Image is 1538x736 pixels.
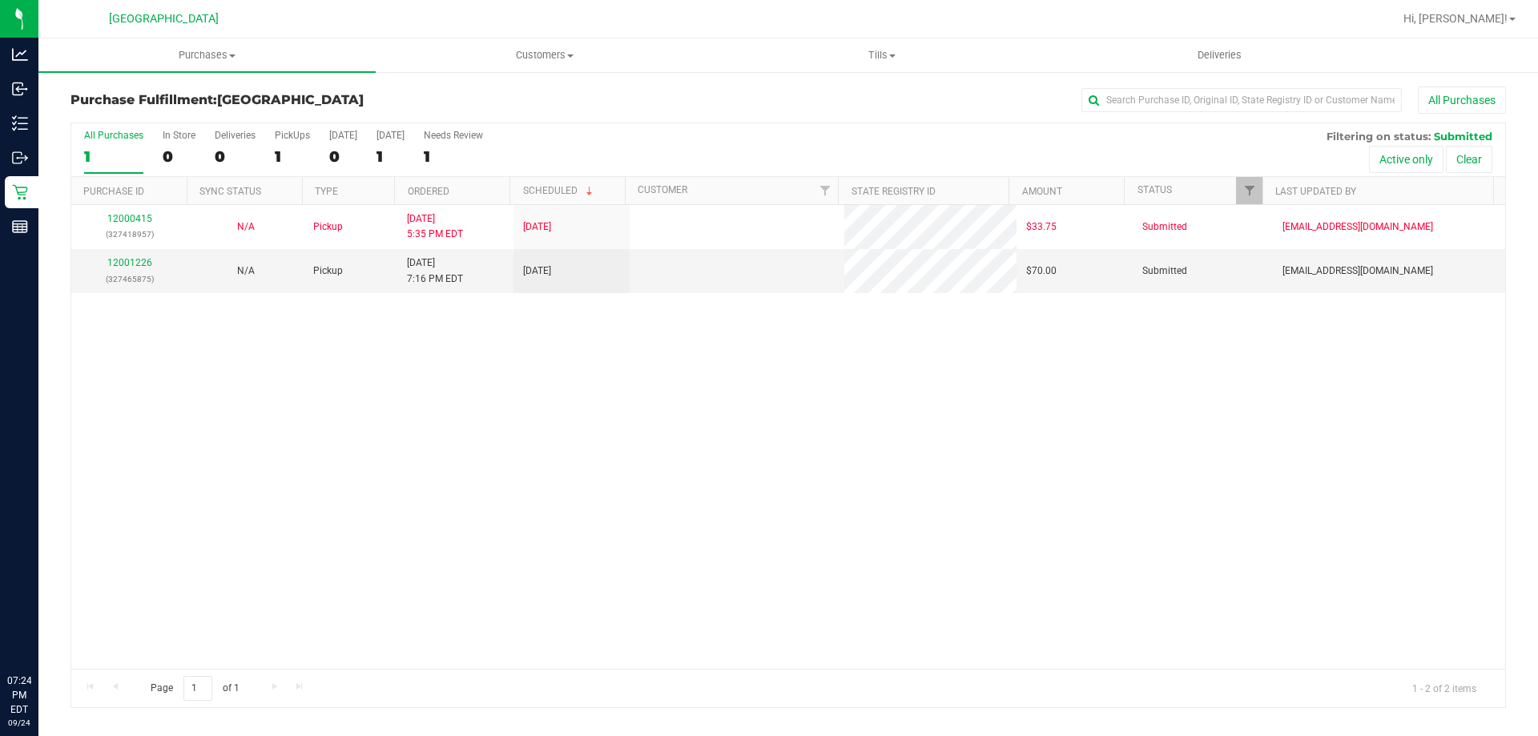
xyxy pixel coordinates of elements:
[1142,263,1187,279] span: Submitted
[1418,86,1506,114] button: All Purchases
[1282,219,1433,235] span: [EMAIL_ADDRESS][DOMAIN_NAME]
[215,147,256,166] div: 0
[1022,186,1062,197] a: Amount
[12,46,28,62] inline-svg: Analytics
[1399,676,1489,700] span: 1 - 2 of 2 items
[313,219,343,235] span: Pickup
[1282,263,1433,279] span: [EMAIL_ADDRESS][DOMAIN_NAME]
[407,255,463,286] span: [DATE] 7:16 PM EDT
[70,93,549,107] h3: Purchase Fulfillment:
[329,147,357,166] div: 0
[714,48,1049,62] span: Tills
[852,186,936,197] a: State Registry ID
[376,130,405,141] div: [DATE]
[376,48,712,62] span: Customers
[109,12,219,26] span: [GEOGRAPHIC_DATA]
[7,717,31,729] p: 09/24
[237,219,255,235] button: N/A
[38,38,376,72] a: Purchases
[107,257,152,268] a: 12001226
[38,48,376,62] span: Purchases
[107,213,152,224] a: 12000415
[638,184,687,195] a: Customer
[313,263,343,279] span: Pickup
[1142,219,1187,235] span: Submitted
[376,147,405,166] div: 1
[1327,130,1431,143] span: Filtering on status:
[1275,186,1356,197] a: Last Updated By
[12,184,28,200] inline-svg: Retail
[1026,263,1057,279] span: $70.00
[1081,88,1402,112] input: Search Purchase ID, Original ID, State Registry ID or Customer Name...
[237,263,255,279] button: N/A
[1137,184,1172,195] a: Status
[16,608,64,656] iframe: Resource center
[1434,130,1492,143] span: Submitted
[237,221,255,232] span: Not Applicable
[1403,12,1508,25] span: Hi, [PERSON_NAME]!
[1026,219,1057,235] span: $33.75
[163,147,195,166] div: 0
[215,130,256,141] div: Deliveries
[7,674,31,717] p: 07:24 PM EDT
[1176,48,1263,62] span: Deliveries
[84,130,143,141] div: All Purchases
[1369,146,1443,173] button: Active only
[275,130,310,141] div: PickUps
[1236,177,1262,204] a: Filter
[12,219,28,235] inline-svg: Reports
[137,676,252,701] span: Page of 1
[315,186,338,197] a: Type
[329,130,357,141] div: [DATE]
[1446,146,1492,173] button: Clear
[713,38,1050,72] a: Tills
[237,265,255,276] span: Not Applicable
[12,150,28,166] inline-svg: Outbound
[408,186,449,197] a: Ordered
[12,81,28,97] inline-svg: Inbound
[217,92,364,107] span: [GEOGRAPHIC_DATA]
[83,186,144,197] a: Purchase ID
[163,130,195,141] div: In Store
[424,147,483,166] div: 1
[424,130,483,141] div: Needs Review
[12,115,28,131] inline-svg: Inventory
[275,147,310,166] div: 1
[523,263,551,279] span: [DATE]
[84,147,143,166] div: 1
[811,177,838,204] a: Filter
[523,185,596,196] a: Scheduled
[81,227,178,242] p: (327418957)
[376,38,713,72] a: Customers
[1051,38,1388,72] a: Deliveries
[183,676,212,701] input: 1
[199,186,261,197] a: Sync Status
[81,271,178,287] p: (327465875)
[407,211,463,242] span: [DATE] 5:35 PM EDT
[523,219,551,235] span: [DATE]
